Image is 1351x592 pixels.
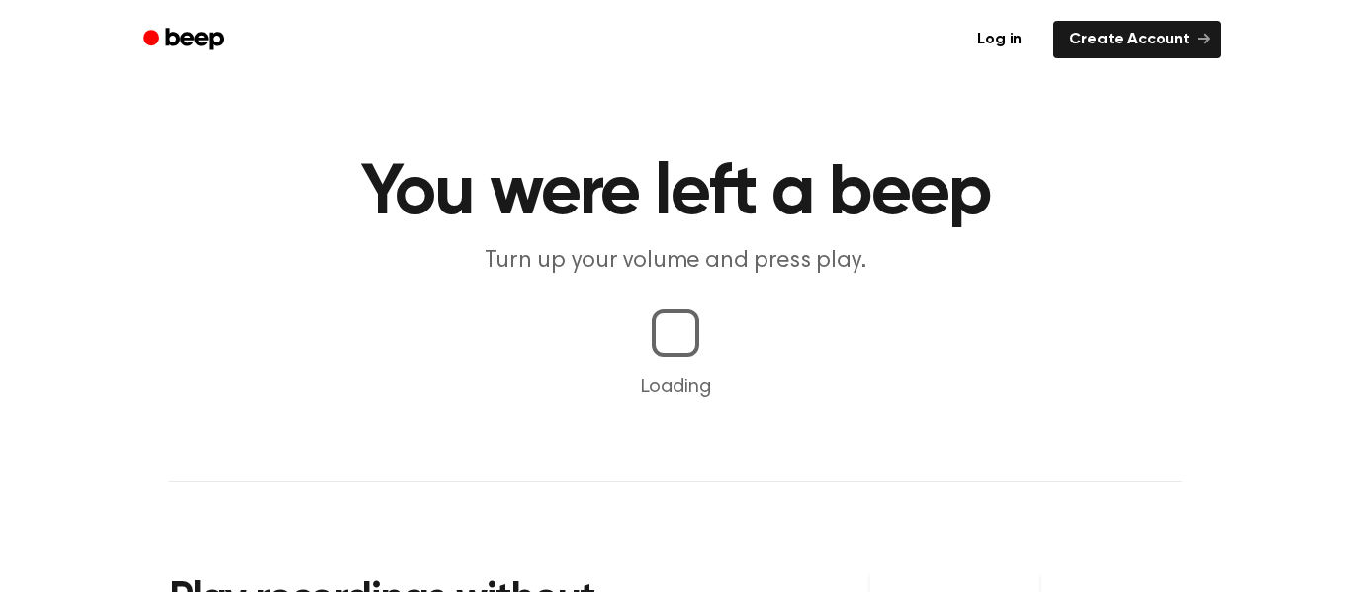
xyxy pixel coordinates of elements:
[957,17,1041,62] a: Log in
[1053,21,1221,58] a: Create Account
[296,245,1055,278] p: Turn up your volume and press play.
[169,158,1182,229] h1: You were left a beep
[24,373,1327,402] p: Loading
[130,21,241,59] a: Beep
